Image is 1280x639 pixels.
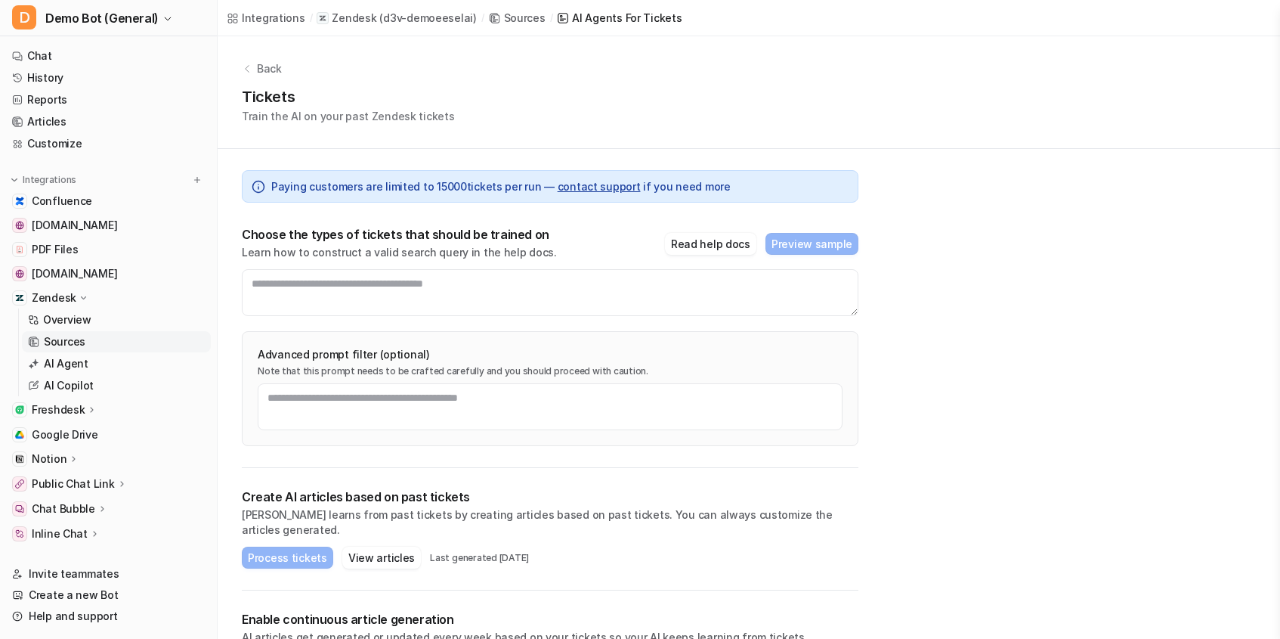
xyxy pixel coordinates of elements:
a: Help and support [6,606,211,627]
a: PDF FilesPDF Files [6,239,211,260]
button: Preview sample [765,233,858,255]
div: AI Agents for tickets [572,10,682,26]
h1: Tickets [242,85,455,108]
img: Public Chat Link [15,479,24,489]
span: PDF Files [32,242,78,257]
p: Overview [43,312,91,327]
p: Chat Bubble [32,501,95,516]
p: Sources [44,334,85,349]
a: Invite teammates [6,563,211,585]
span: Demo Bot (General) [45,8,159,29]
a: Integrations [227,10,305,26]
p: Back [257,60,282,76]
span: Confluence [32,194,92,209]
span: / [481,11,484,25]
img: Google Drive [15,430,24,439]
p: Freshdesk [32,402,85,417]
p: Notion [32,451,66,467]
button: View articles [342,547,421,569]
button: Read help docs [665,233,756,255]
a: Overview [22,309,211,330]
div: Sources [504,10,546,26]
a: www.airbnb.com[DOMAIN_NAME] [6,263,211,284]
a: AI Agent [22,353,211,374]
a: Customize [6,133,211,154]
p: Zendesk [332,11,376,26]
span: / [310,11,313,25]
a: ConfluenceConfluence [6,191,211,212]
img: Notion [15,454,24,464]
img: Inline Chat [15,529,24,538]
img: expand menu [9,175,20,185]
span: D [12,5,36,29]
span: [DOMAIN_NAME] [32,266,117,281]
p: Inline Chat [32,526,88,541]
img: Confluence [15,197,24,206]
button: Process tickets [242,547,333,569]
img: Zendesk [15,293,24,302]
img: Chat Bubble [15,504,24,513]
img: www.airbnb.com [15,269,24,278]
img: PDF Files [15,245,24,254]
p: Train the AI on your past Zendesk tickets [242,108,455,124]
a: Sources [489,10,546,26]
a: Google DriveGoogle Drive [6,424,211,445]
p: Zendesk [32,290,76,306]
a: Zendesk(d3v-demoeeselai) [317,11,476,26]
a: History [6,67,211,88]
a: Create a new Bot [6,585,211,606]
p: Advanced prompt filter (optional) [258,347,843,362]
button: Integrations [6,172,81,188]
a: Chat [6,45,211,67]
a: Sources [22,331,211,352]
span: / [550,11,553,25]
p: [PERSON_NAME] learns from past tickets by creating articles based on past tickets. You can always... [242,507,858,538]
a: www.atlassian.com[DOMAIN_NAME] [6,215,211,236]
a: contact support [558,180,641,193]
img: menu_add.svg [192,175,203,185]
p: Learn how to construct a valid search query in the help docs. [242,245,557,260]
div: Integrations [242,10,305,26]
p: Create AI articles based on past tickets [242,489,858,504]
a: Reports [6,89,211,110]
span: [DOMAIN_NAME] [32,218,117,233]
p: AI Agent [44,356,88,371]
a: Articles [6,111,211,132]
p: Integrations [23,174,76,186]
p: AI Copilot [44,378,94,393]
span: Paying customers are limited to 15000 tickets per run — if you need more [271,178,731,194]
a: AI Copilot [22,375,211,396]
p: Public Chat Link [32,476,115,492]
p: Note that this prompt needs to be crafted carefully and you should proceed with caution. [258,365,843,377]
p: Enable continuous article generation [242,612,858,627]
span: Google Drive [32,427,98,442]
p: Last generated [DATE] [430,552,529,564]
img: Freshdesk [15,405,24,414]
p: ( d3v-demoeeselai ) [379,11,476,26]
img: www.atlassian.com [15,221,24,230]
a: AI Agents for tickets [557,10,682,26]
p: Choose the types of tickets that should be trained on [242,227,557,242]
